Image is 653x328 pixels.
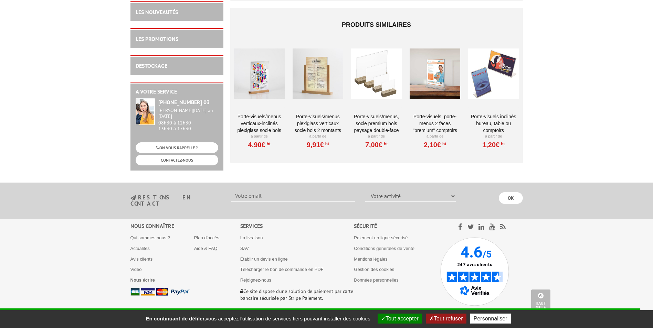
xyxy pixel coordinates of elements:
a: Avis clients [130,256,153,262]
a: Porte-visuels inclinés bureau, table ou comptoirs [468,113,519,134]
a: Etablir un devis en ligne [240,256,288,262]
a: Nous écrire [130,277,155,283]
sup: HT [382,141,388,146]
a: 7,00€HT [365,143,388,147]
h3: restons en contact [130,195,221,207]
sup: HT [265,141,271,146]
a: Télécharger le bon de commande en PDF [240,267,324,272]
p: À partir de [234,134,285,139]
img: Avis Vérifiés - 4.6 sur 5 - 247 avis clients [440,237,509,306]
a: Aide & FAQ [194,246,218,251]
sup: HT [499,141,505,146]
input: Votre email [231,190,355,202]
a: 4,90€HT [248,143,271,147]
span: Produits similaires [342,21,411,28]
sup: HT [324,141,329,146]
button: Personnaliser (fenêtre modale) [470,314,511,324]
button: Tout refuser [426,314,466,324]
a: Porte-Visuels/Menus Plexiglass Verticaux Socle Bois 2 Montants [293,113,343,134]
a: ON VOUS RAPPELLE ? [136,142,218,153]
a: Qui sommes nous ? [130,235,170,240]
p: À partir de [410,134,460,139]
a: 9,91€HT [307,143,329,147]
a: Vidéo [130,267,142,272]
a: 2,10€HT [424,143,446,147]
a: Conditions générales de vente [354,246,414,251]
strong: En continuant de défiler, [146,316,206,321]
a: Porte-Visuels/Menus verticaux-inclinés plexiglass socle bois [234,113,285,134]
a: CONTACTEZ-NOUS [136,155,218,165]
a: DESTOCKAGE [136,62,167,69]
strong: [PHONE_NUMBER] 03 [158,99,210,106]
div: [PERSON_NAME][DATE] au [DATE] [158,108,218,119]
a: Gestion des cookies [354,267,394,272]
a: LES NOUVEAUTÉS [136,9,178,15]
p: À partir de [468,134,519,139]
a: La livraison [240,235,263,240]
div: Nous connaître [130,222,240,230]
div: Services [240,222,354,230]
h2: A votre service [136,89,218,95]
img: widget-service.jpg [136,98,155,125]
a: 1,20€HT [482,143,505,147]
div: 08h30 à 12h30 13h30 à 17h30 [158,108,218,131]
a: Données personnelles [354,277,398,283]
a: Mentions légales [354,256,388,262]
div: Sécurité [354,222,440,230]
p: À partir de [293,134,343,139]
input: OK [499,192,523,204]
p: À partir de [351,134,402,139]
a: Actualités [130,246,150,251]
a: LES PROMOTIONS [136,35,178,42]
a: Porte-visuels, Porte-menus 2 faces "Premium" comptoirs [410,113,460,134]
a: Plan d'accès [194,235,219,240]
a: Paiement en ligne sécurisé [354,235,408,240]
span: vous acceptez l'utilisation de services tiers pouvant installer des cookies [142,316,373,321]
a: Rejoignez-nous [240,277,271,283]
p: Ce site dispose d’une solution de paiement par carte bancaire sécurisée par Stripe Paiement. [240,288,354,302]
button: Tout accepter [378,314,422,324]
a: PORTE-VISUELS/MENUS, SOCLE PREMIUM BOIS PAYSAGE DOUBLE-FACE [351,113,402,134]
a: SAV [240,246,249,251]
a: Haut de la page [531,289,550,318]
sup: HT [441,141,446,146]
img: newsletter.jpg [130,195,136,201]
